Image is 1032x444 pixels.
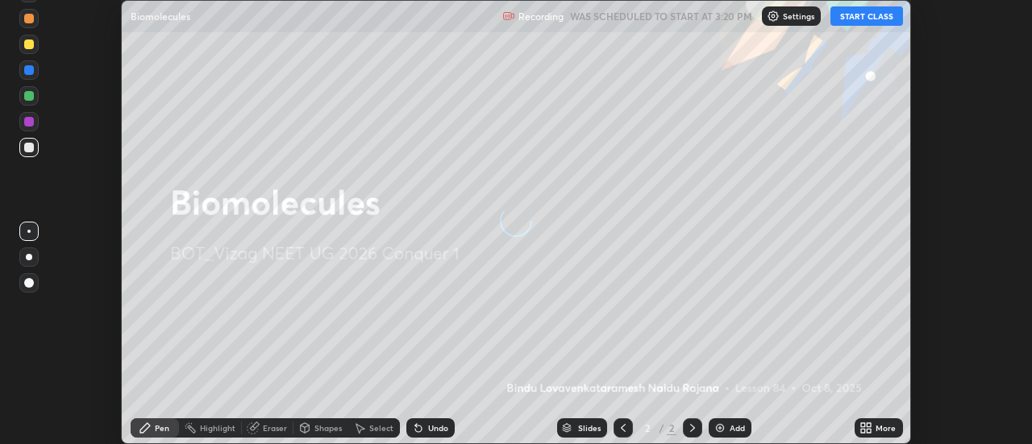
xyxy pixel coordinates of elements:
div: Add [730,424,745,432]
div: 2 [667,421,676,435]
div: Eraser [263,424,287,432]
h5: WAS SCHEDULED TO START AT 3:20 PM [570,9,752,23]
div: 2 [639,423,655,433]
div: / [659,423,664,433]
div: Pen [155,424,169,432]
div: Highlight [200,424,235,432]
img: add-slide-button [714,421,726,434]
div: Slides [578,424,601,432]
p: Biomolecules [131,10,190,23]
p: Recording [518,10,564,23]
p: Settings [783,12,814,20]
img: class-settings-icons [767,10,780,23]
img: recording.375f2c34.svg [502,10,515,23]
div: Select [369,424,393,432]
div: More [876,424,896,432]
button: START CLASS [830,6,903,26]
div: Undo [428,424,448,432]
div: Shapes [314,424,342,432]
